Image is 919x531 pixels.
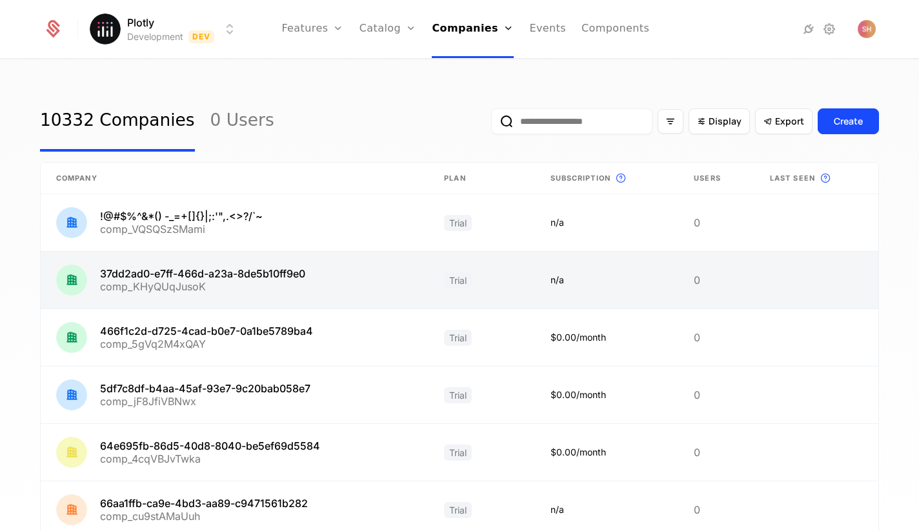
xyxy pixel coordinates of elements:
[40,91,195,152] a: 10332 Companies
[858,20,876,38] button: Open user button
[41,163,429,194] th: Company
[94,15,238,43] button: Select environment
[90,14,121,45] img: Plotly
[775,115,804,128] span: Export
[127,15,154,30] span: Plotly
[709,115,742,128] span: Display
[689,108,750,134] button: Display
[822,21,837,37] a: Settings
[658,109,683,134] button: Filter options
[801,21,816,37] a: Integrations
[678,163,754,194] th: Users
[429,163,534,194] th: Plan
[770,173,815,184] span: Last seen
[188,30,215,43] span: Dev
[550,173,611,184] span: Subscription
[858,20,876,38] img: S H
[755,108,813,134] button: Export
[818,108,879,134] button: Create
[127,30,183,43] div: Development
[210,91,274,152] a: 0 Users
[834,115,863,128] div: Create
